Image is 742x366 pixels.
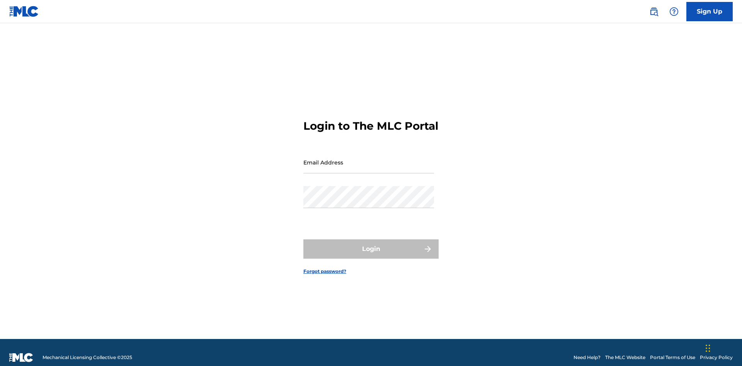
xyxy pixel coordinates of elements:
img: search [649,7,659,16]
a: Privacy Policy [700,354,733,361]
img: help [669,7,679,16]
a: Forgot password? [303,268,346,275]
h3: Login to The MLC Portal [303,119,438,133]
a: Public Search [646,4,662,19]
a: Need Help? [574,354,601,361]
div: Help [666,4,682,19]
img: logo [9,353,33,362]
a: The MLC Website [605,354,645,361]
img: MLC Logo [9,6,39,17]
div: Drag [706,337,710,360]
a: Portal Terms of Use [650,354,695,361]
span: Mechanical Licensing Collective © 2025 [43,354,132,361]
iframe: Chat Widget [703,329,742,366]
a: Sign Up [686,2,733,21]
